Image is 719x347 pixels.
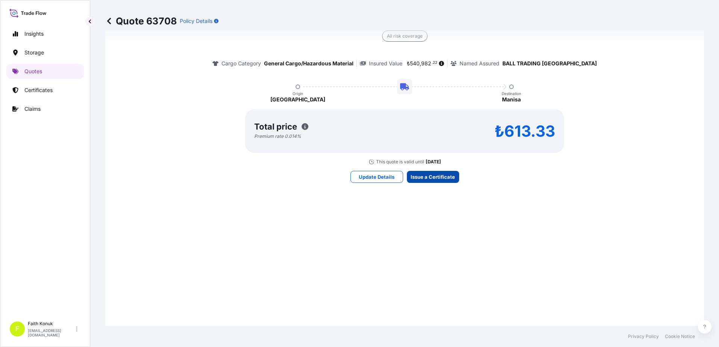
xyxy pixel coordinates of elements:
button: Issue a Certificate [407,171,459,183]
a: Claims [6,101,84,116]
p: Premium rate 0.014 % [254,133,301,139]
a: Insights [6,26,84,41]
p: ₺613.33 [495,125,555,137]
span: 22 [433,62,437,64]
p: Update Details [359,173,394,181]
a: Privacy Policy [628,333,659,339]
p: Destination [502,91,521,96]
p: [DATE] [426,159,441,165]
span: 982 [421,61,431,66]
a: Cookie Notice [665,333,695,339]
p: Certificates [24,86,53,94]
p: This quote is valid until [376,159,424,165]
p: Quotes [24,68,42,75]
p: Insights [24,30,44,38]
p: [GEOGRAPHIC_DATA] [270,96,325,103]
p: Insured Value [369,60,402,67]
p: Faith Konuk [28,321,74,327]
p: BALL TRADING [GEOGRAPHIC_DATA] [502,60,597,67]
p: [EMAIL_ADDRESS][DOMAIN_NAME] [28,328,74,337]
p: Policy Details [180,17,212,25]
span: 540 [410,61,420,66]
p: Named Assured [460,60,499,67]
a: Quotes [6,64,84,79]
span: F [15,325,20,333]
p: Manisa [502,96,521,103]
p: Quote 63708 [105,15,177,27]
p: Issue a Certificate [411,173,455,181]
p: Cargo Category [221,60,261,67]
p: Origin [293,91,303,96]
button: Update Details [350,171,403,183]
p: Storage [24,49,44,56]
p: Claims [24,105,41,113]
span: ₺ [407,61,410,66]
p: General Cargo/Hazardous Material [264,60,353,67]
a: Certificates [6,83,84,98]
p: Total price [254,123,297,130]
a: Storage [6,45,84,60]
span: . [432,62,433,64]
span: , [420,61,421,66]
